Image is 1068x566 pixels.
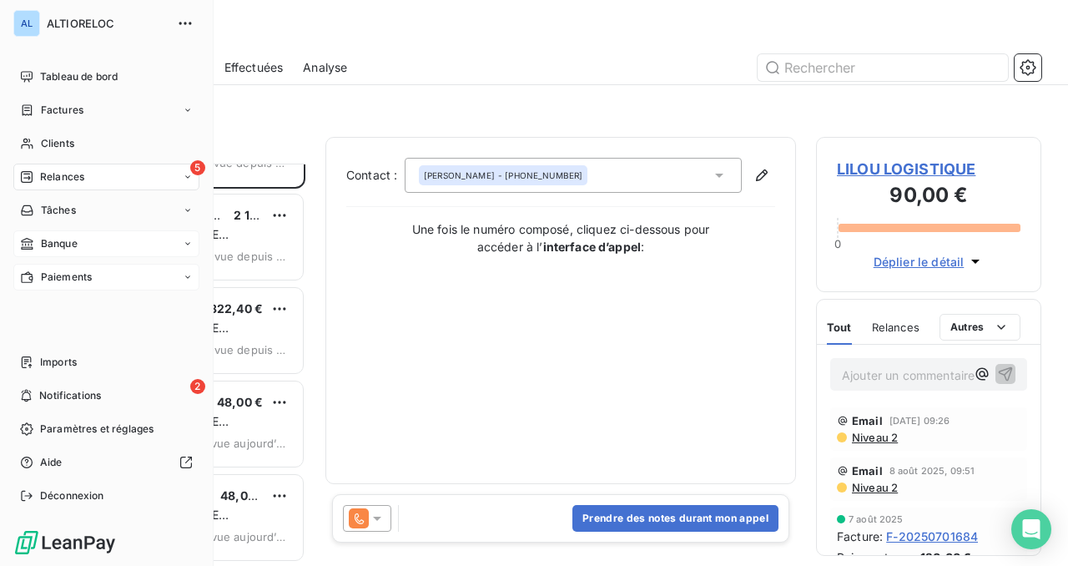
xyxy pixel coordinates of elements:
span: Clients [41,136,74,151]
a: 5Relances [13,164,199,190]
span: 120,00 € [920,548,971,566]
span: ALTIORELOC [47,17,167,30]
span: Aide [40,455,63,470]
span: 5 [190,160,205,175]
p: Une fois le numéro composé, cliquez ci-dessous pour accéder à l’ : [394,220,728,255]
span: 8 août 2025, 09:51 [889,466,975,476]
span: Banque [41,236,78,251]
span: Tâches [41,203,76,218]
span: Tableau de bord [40,69,118,84]
span: 0 [834,237,841,250]
h3: 90,00 € [837,180,1020,214]
span: Email [852,414,883,427]
span: Paramètres et réglages [40,422,154,437]
img: Logo LeanPay [13,529,117,556]
button: Autres [940,314,1020,341]
span: Facture : [837,528,883,545]
span: 1 322,40 € [202,301,264,316]
span: Paiement reçu [837,548,917,566]
span: prévue aujourd’hui [193,437,290,450]
a: Aide [13,449,199,476]
span: Tout [827,321,852,334]
span: Notifications [39,388,101,403]
div: AL [13,10,40,37]
a: Clients [13,130,199,157]
div: - [PHONE_NUMBER] [424,169,582,181]
span: 2 195,36 € [234,208,295,222]
span: prévue depuis hier [196,343,290,356]
a: Paiements [13,264,199,291]
span: [DATE] 09:26 [889,416,950,426]
a: Banque [13,230,199,257]
strong: interface d’appel [543,240,642,254]
span: prévue aujourd’hui [193,530,290,543]
span: Déconnexion [40,488,104,503]
span: Factures [41,103,83,118]
span: Email [852,464,883,478]
button: Prendre des notes durant mon appel [572,505,778,532]
a: Tableau de bord [13,63,199,90]
span: Relances [872,321,919,334]
span: Paiements [41,270,92,285]
span: F-20250701684 [886,528,978,545]
div: Open Intercom Messenger [1011,509,1051,549]
a: Paramètres et réglages [13,416,199,442]
span: Déplier le détail [874,253,965,270]
span: Analyse [303,59,347,76]
span: Effectuées [224,59,284,76]
a: Imports [13,349,199,376]
span: LILOU LOGISTIQUE [837,158,1020,180]
label: Contact : [346,167,405,184]
span: 2 [190,379,205,394]
span: 48,00 € [220,488,266,503]
span: [PERSON_NAME] [424,169,495,181]
input: Rechercher [758,54,1008,81]
span: Imports [40,355,77,370]
span: prévue depuis hier [196,250,290,263]
button: Déplier le détail [869,252,990,271]
span: 48,00 € [217,395,263,409]
span: Relances [40,169,84,184]
span: 7 août 2025 [849,514,904,524]
a: Tâches [13,197,199,224]
a: Factures [13,97,199,124]
span: Niveau 2 [850,431,898,444]
span: Niveau 2 [850,481,898,494]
